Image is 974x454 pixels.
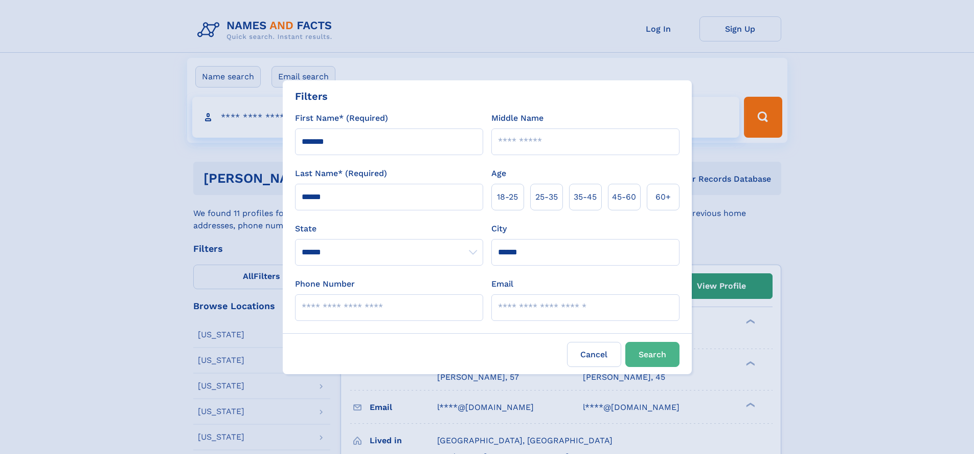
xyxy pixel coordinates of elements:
[491,167,506,180] label: Age
[612,191,636,203] span: 45‑60
[567,342,621,367] label: Cancel
[535,191,558,203] span: 25‑35
[574,191,597,203] span: 35‑45
[491,278,513,290] label: Email
[655,191,671,203] span: 60+
[295,89,328,104] div: Filters
[625,342,679,367] button: Search
[491,223,507,235] label: City
[497,191,518,203] span: 18‑25
[295,278,355,290] label: Phone Number
[295,167,387,180] label: Last Name* (Required)
[295,223,483,235] label: State
[491,112,543,124] label: Middle Name
[295,112,388,124] label: First Name* (Required)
